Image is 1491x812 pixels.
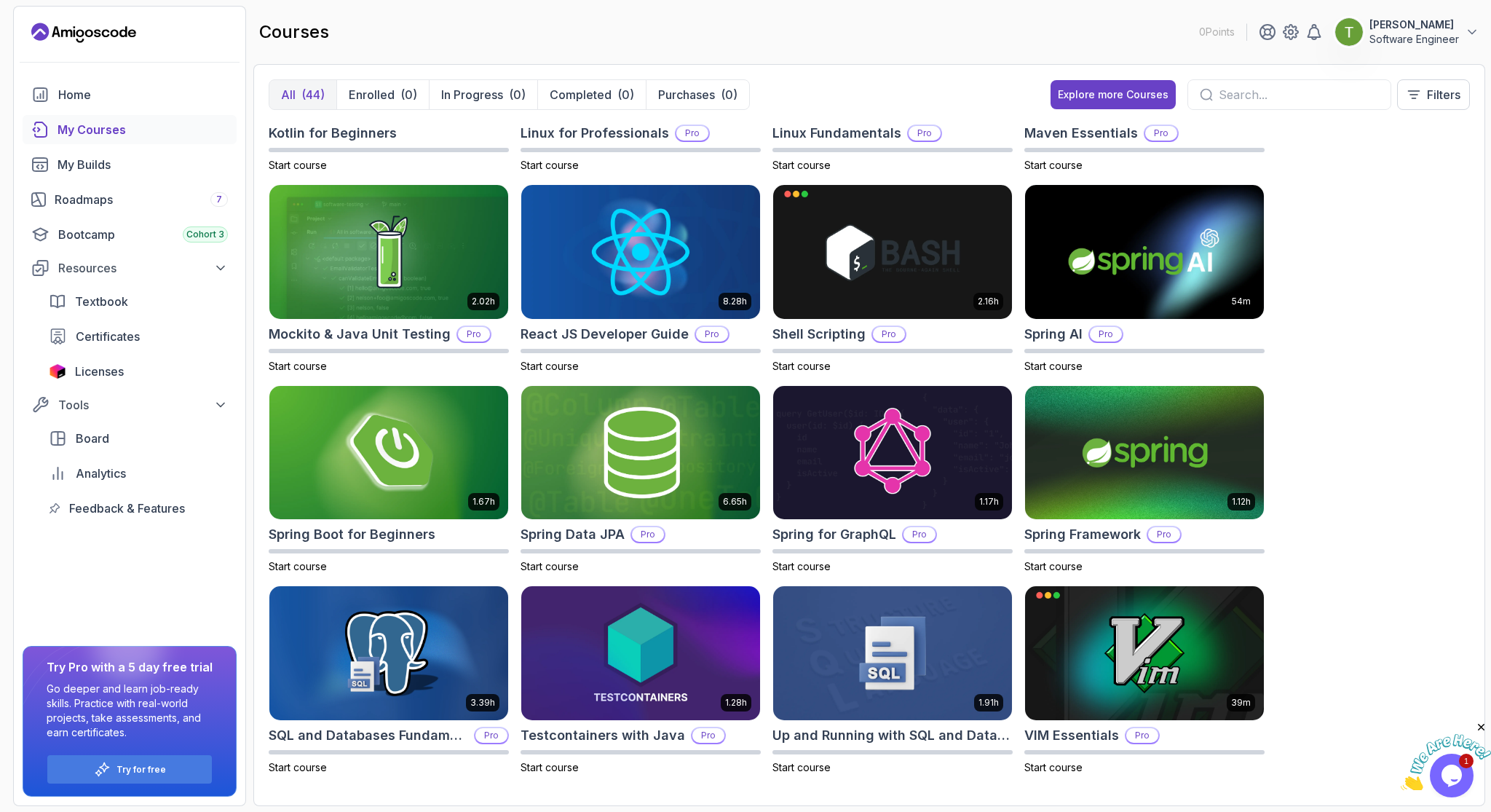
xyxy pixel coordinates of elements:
h2: Spring Data JPA [521,524,625,545]
p: Pro [458,327,490,342]
p: Completed [550,86,612,103]
p: 1.91h [978,697,999,709]
p: Go deeper and learn job-ready skills. Practice with real-world projects, take assessments, and ea... [47,682,213,740]
button: Filters [1397,79,1470,110]
span: Start course [269,761,327,773]
p: 0 Points [1199,25,1235,39]
img: Testcontainers with Java card [521,586,760,720]
div: (0) [509,86,526,103]
h2: Spring AI [1024,324,1083,344]
span: Start course [772,560,831,572]
h2: Up and Running with SQL and Databases [772,725,1013,746]
button: Resources [23,255,237,281]
div: (0) [721,86,737,103]
img: Spring Data JPA card [521,386,760,520]
p: 2.02h [472,296,495,307]
img: Spring Framework card [1025,386,1264,520]
a: board [40,424,237,453]
span: Certificates [76,328,140,345]
h2: Linux Fundamentals [772,123,901,143]
img: VIM Essentials card [1025,586,1264,720]
p: 1.67h [472,496,495,508]
p: 1.17h [979,496,999,508]
span: Start course [269,560,327,572]
div: Tools [58,396,228,414]
button: In Progress(0) [429,80,537,109]
p: Pro [632,527,664,542]
div: Home [58,86,228,103]
a: feedback [40,494,237,523]
button: Purchases(0) [646,80,749,109]
a: Explore more Courses [1051,80,1176,109]
a: bootcamp [23,220,237,249]
p: Pro [873,327,905,342]
h2: Testcontainers with Java [521,725,685,746]
span: Licenses [75,363,124,380]
img: SQL and Databases Fundamentals card [269,586,508,720]
button: Completed(0) [537,80,646,109]
p: Enrolled [349,86,395,103]
span: Start course [269,360,327,372]
button: All(44) [269,80,336,109]
img: jetbrains icon [49,364,66,379]
a: home [23,80,237,109]
button: Try for free [47,754,213,784]
p: 6.65h [723,496,747,508]
h2: Mockito & Java Unit Testing [269,324,451,344]
a: builds [23,150,237,179]
button: user profile image[PERSON_NAME]Software Engineer [1334,17,1479,47]
div: (0) [400,86,417,103]
div: Roadmaps [55,191,228,208]
p: Pro [1090,327,1122,342]
span: Feedback & Features [69,500,185,517]
p: Pro [475,728,507,743]
p: Pro [903,527,936,542]
p: Pro [1126,728,1158,743]
h2: courses [259,20,329,44]
p: Pro [909,126,941,141]
span: Textbook [75,293,128,310]
span: Start course [1024,159,1083,171]
span: Start course [1024,360,1083,372]
p: Pro [1148,527,1180,542]
a: analytics [40,459,237,488]
h2: Spring for GraphQL [772,524,896,545]
p: 1.12h [1232,496,1251,508]
h2: Kotlin for Beginners [269,123,397,143]
div: Explore more Courses [1058,87,1168,102]
span: Cohort 3 [186,229,224,240]
button: Enrolled(0) [336,80,429,109]
a: courses [23,115,237,144]
button: Tools [23,392,237,418]
h2: Linux for Professionals [521,123,669,143]
p: In Progress [441,86,503,103]
span: Board [76,430,109,447]
h2: Maven Essentials [1024,123,1138,143]
p: 2.16h [978,296,999,307]
span: Start course [1024,560,1083,572]
img: user profile image [1335,18,1363,46]
span: Start course [521,560,579,572]
h2: VIM Essentials [1024,725,1119,746]
img: Spring for GraphQL card [773,386,1012,520]
img: Shell Scripting card [773,185,1012,319]
input: Search... [1219,86,1379,103]
h2: SQL and Databases Fundamentals [269,725,468,746]
p: Pro [1145,126,1177,141]
h2: Spring Boot for Beginners [269,524,435,545]
p: 54m [1232,296,1251,307]
h2: Shell Scripting [772,324,866,344]
span: Start course [521,360,579,372]
span: Start course [1024,761,1083,773]
a: Try for free [116,764,166,776]
p: Pro [676,126,708,141]
span: Analytics [76,465,126,482]
p: All [281,86,296,103]
div: My Builds [58,156,228,173]
p: 1.28h [725,697,747,709]
p: Pro [692,728,724,743]
a: textbook [40,287,237,316]
p: Software Engineer [1369,32,1459,47]
img: Up and Running with SQL and Databases card [773,586,1012,720]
